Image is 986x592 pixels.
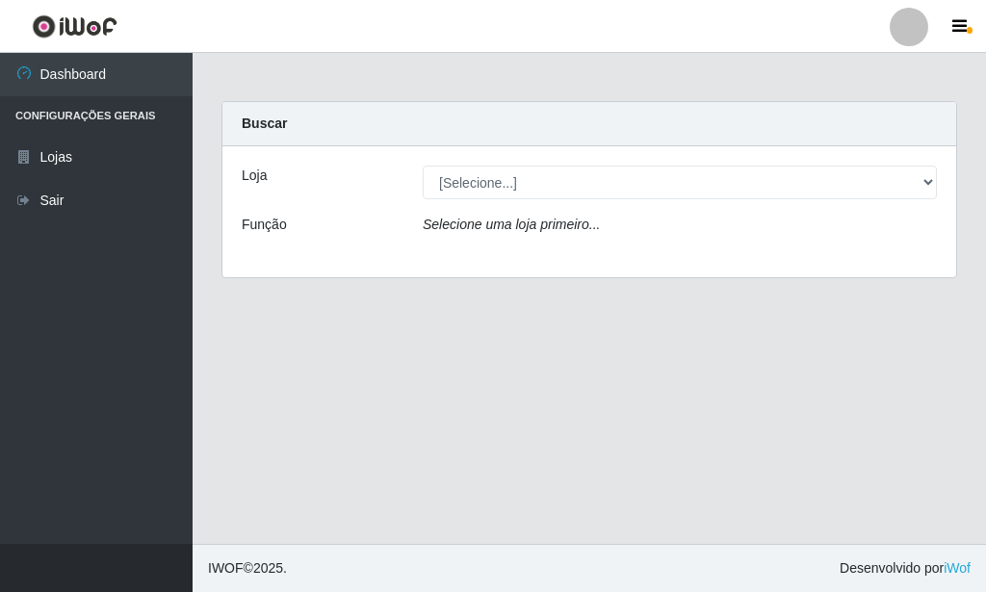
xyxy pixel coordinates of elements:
span: IWOF [208,560,244,576]
a: iWof [944,560,971,576]
img: CoreUI Logo [32,14,117,39]
label: Loja [242,166,267,186]
span: Desenvolvido por [840,558,971,579]
span: © 2025 . [208,558,287,579]
i: Selecione uma loja primeiro... [423,217,600,232]
strong: Buscar [242,116,287,131]
label: Função [242,215,287,235]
